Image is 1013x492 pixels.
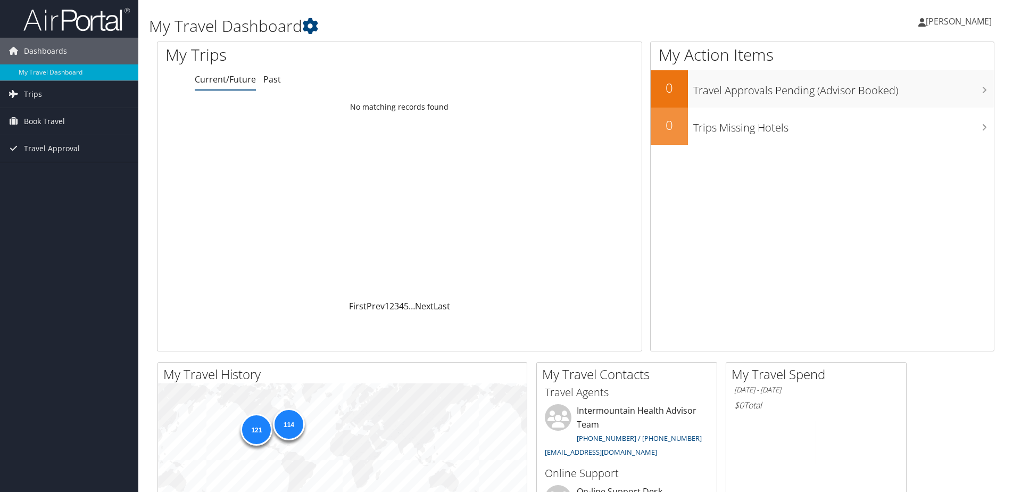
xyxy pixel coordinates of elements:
img: airportal-logo.png [23,7,130,32]
a: 0Trips Missing Hotels [651,108,994,145]
span: … [409,300,415,312]
a: Prev [367,300,385,312]
h2: My Travel Contacts [542,365,717,383]
h2: My Travel Spend [732,365,906,383]
h3: Online Support [545,466,709,481]
a: 2 [389,300,394,312]
a: 5 [404,300,409,312]
a: 0Travel Approvals Pending (Advisor Booked) [651,70,994,108]
a: [PERSON_NAME] [918,5,1002,37]
h2: 0 [651,79,688,97]
span: Trips [24,81,42,108]
h2: My Travel History [163,365,527,383]
span: $0 [734,399,744,411]
a: Last [434,300,450,312]
a: [PHONE_NUMBER] / [PHONE_NUMBER] [577,433,702,443]
li: Intermountain Health Advisor Team [539,404,714,461]
div: 121 [240,414,272,446]
a: Current/Future [195,73,256,85]
span: [PERSON_NAME] [926,15,992,27]
h6: [DATE] - [DATE] [734,385,898,395]
h3: Travel Approvals Pending (Advisor Booked) [693,78,994,98]
h2: 0 [651,116,688,134]
h3: Travel Agents [545,385,709,400]
h1: My Trips [165,44,432,66]
td: No matching records found [157,97,642,117]
a: [EMAIL_ADDRESS][DOMAIN_NAME] [545,447,657,457]
a: 3 [394,300,399,312]
a: 4 [399,300,404,312]
h6: Total [734,399,898,411]
h1: My Travel Dashboard [149,15,718,37]
span: Travel Approval [24,135,80,162]
a: Next [415,300,434,312]
div: 114 [273,408,305,440]
span: Book Travel [24,108,65,135]
h1: My Action Items [651,44,994,66]
a: Past [263,73,281,85]
span: Dashboards [24,38,67,64]
a: 1 [385,300,389,312]
h3: Trips Missing Hotels [693,115,994,135]
a: First [349,300,367,312]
